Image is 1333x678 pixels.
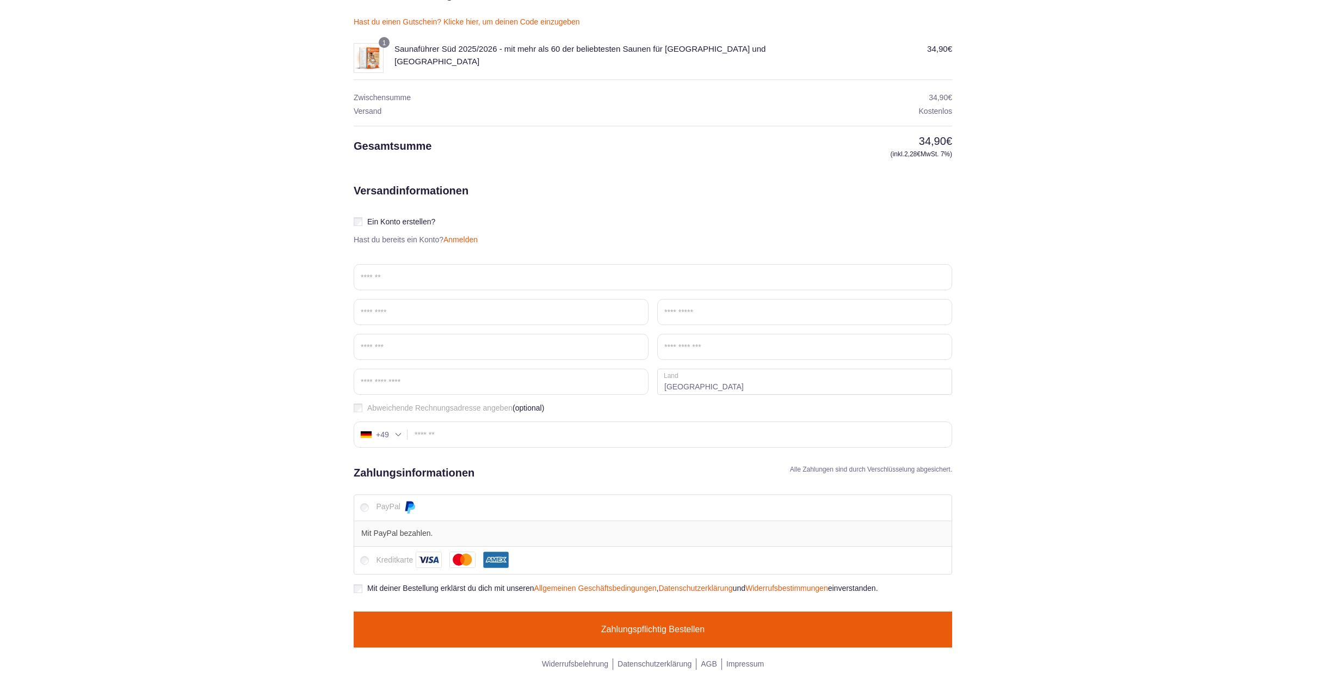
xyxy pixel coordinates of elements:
[904,150,921,158] span: 2,28
[354,612,952,648] button: Zahlungspflichtig bestellen
[657,369,952,395] strong: [GEOGRAPHIC_DATA]
[919,107,952,115] span: Kostenlos
[354,404,952,413] label: Abweichende Rechnungsadresse angeben
[917,150,921,158] span: €
[349,235,482,245] p: Hast du bereits ein Konto?
[377,555,512,564] label: Kreditkarte
[542,658,608,670] a: Widerrufsbelehrung
[726,658,764,670] a: Impressum
[701,658,717,670] a: AGB
[946,135,952,147] span: €
[367,584,878,593] span: Mit deiner Bestellung erklärst du dich mit unseren , und einverstanden.
[354,584,362,593] input: Mit deiner Bestellung erklärst du dich mit unserenAllgemeinen Geschäftsbedingungen,Datenschutzerk...
[449,552,476,568] img: Mastercard
[948,93,952,102] span: €
[534,584,657,593] a: Allgemeinen Geschäftsbedingungen
[948,44,952,53] span: €
[618,658,692,670] a: Datenschutzerklärung
[354,140,431,152] span: Gesamtsumme
[382,39,386,47] span: 1
[927,44,952,53] bdi: 34,90
[354,182,468,264] h2: Versandinformationen
[416,552,442,568] img: Visa
[354,17,580,26] a: Hast du einen Gutschein? Klicke hier, um deinen Code einzugeben
[354,404,362,412] input: Abweichende Rechnungsadresse angeben(optional)
[658,584,732,593] a: Datenschutzerklärung
[367,217,435,226] span: Ein Konto erstellen?
[929,93,952,102] bdi: 34,90
[403,500,416,514] img: PayPal
[394,44,766,66] span: Saunaführer Süd 2025/2026 - mit mehr als 60 der beliebtesten Saunen für [GEOGRAPHIC_DATA] und [GE...
[354,107,381,115] span: Versand
[354,422,408,447] div: Germany (Deutschland): +49
[483,552,509,568] img: American Express
[919,135,952,147] bdi: 34,90
[778,149,952,159] small: (inkl. MwSt. 7%)
[745,584,828,593] a: Widerrufsbestimmungen
[354,43,384,73] img: Saunaführer Süd 2025/2026 - mit mehr als 60 der beliebtesten Saunen für Baden-Württemberg und Bayern
[443,235,478,244] a: Anmelden
[361,528,945,539] p: Mit PayPal bezahlen.
[354,93,411,102] span: Zwischensumme
[377,502,419,511] label: PayPal
[790,465,952,474] h4: Alle Zahlungen sind durch Verschlüsselung abgesichert.
[354,217,362,226] input: Ein Konto erstellen?
[354,465,474,481] h2: Zahlungsinformationen
[376,431,389,438] div: +49
[513,404,544,413] span: (optional)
